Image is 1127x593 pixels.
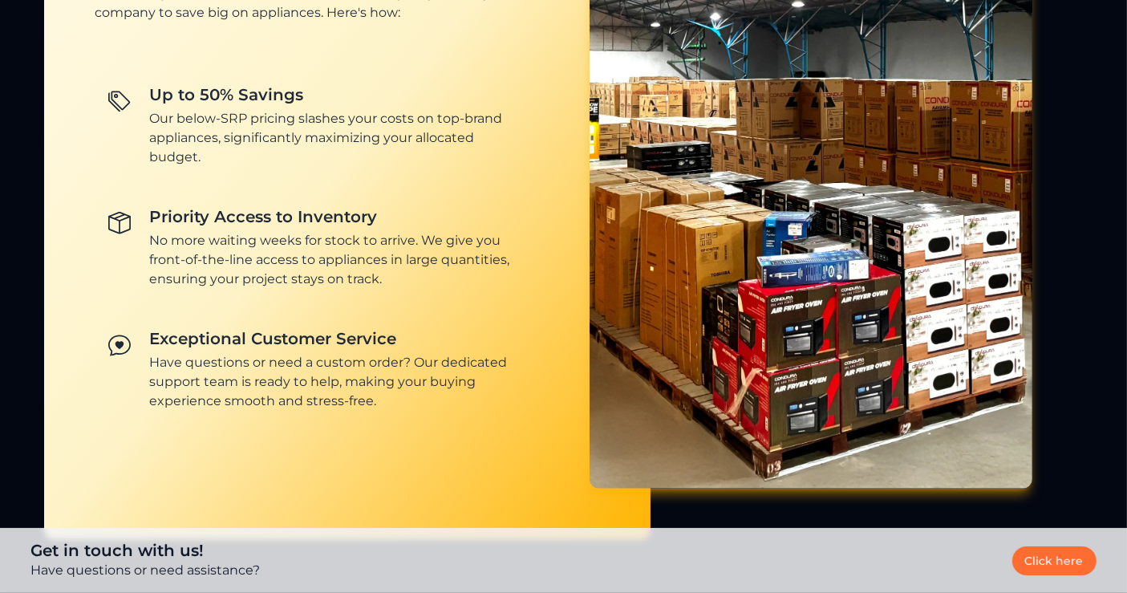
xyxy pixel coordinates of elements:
[95,71,538,424] nav: Tabs
[8,410,306,466] textarea: Type your message and hit 'Enter'
[31,541,261,561] h4: Get in touch with us!
[31,561,261,580] p: Have questions or need assistance?
[150,327,525,350] span: Exceptional Customer Service
[83,90,270,111] div: Chat with us now
[150,109,525,167] span: Our below-SRP pricing slashes your costs on top-brand appliances, significantly maximizing your a...
[1012,546,1097,575] a: Click here
[150,83,525,106] span: Up to 50% Savings
[150,231,525,289] span: No more waiting weeks for stock to arrive. We give you front-of-the-line access to appliances in ...
[93,188,221,350] span: We're online!
[150,353,525,411] span: Have questions or need a custom order? Our dedicated support team is ready to help, making your b...
[150,205,525,228] span: Priority Access to Inventory
[263,8,302,47] div: Minimize live chat window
